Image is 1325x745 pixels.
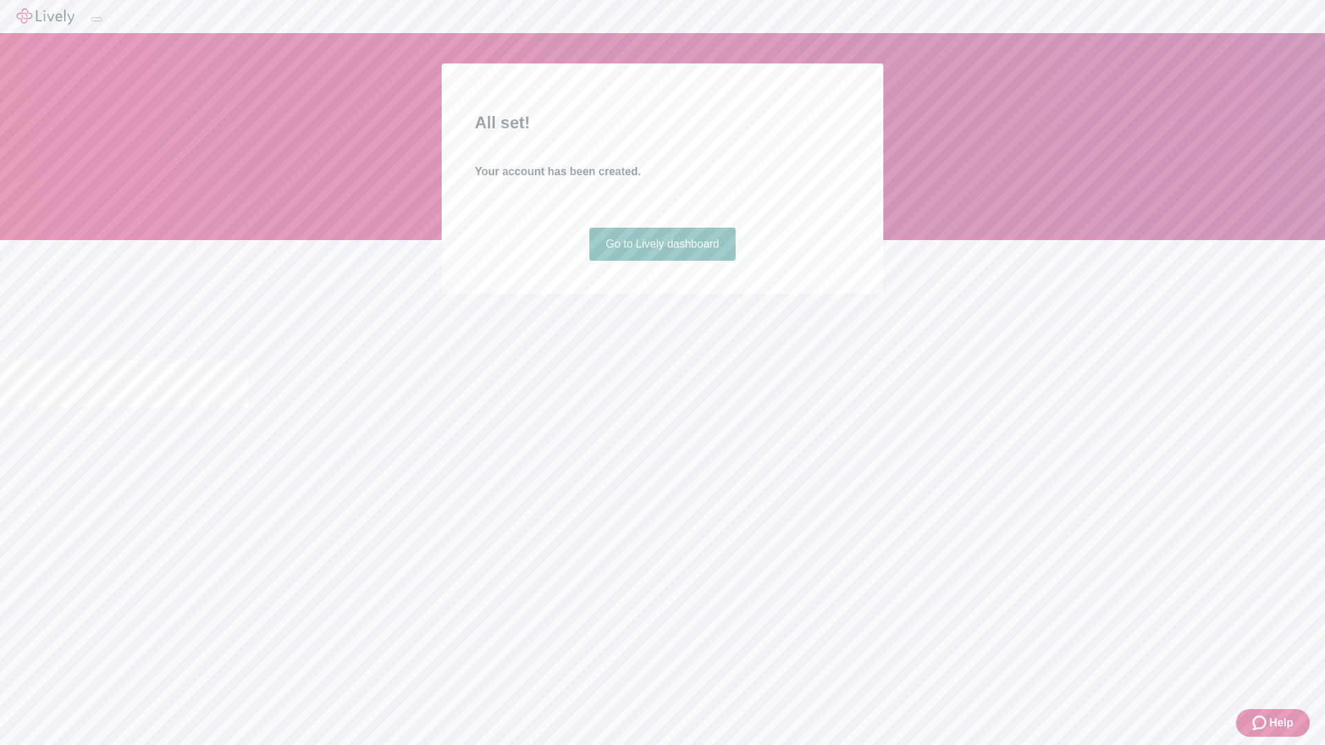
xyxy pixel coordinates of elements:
[589,228,736,261] a: Go to Lively dashboard
[1269,715,1293,731] span: Help
[475,163,850,180] h4: Your account has been created.
[1253,715,1269,731] svg: Zendesk support icon
[17,8,75,25] img: Lively
[475,110,850,135] h2: All set!
[91,17,102,21] button: Log out
[1236,709,1310,737] button: Zendesk support iconHelp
